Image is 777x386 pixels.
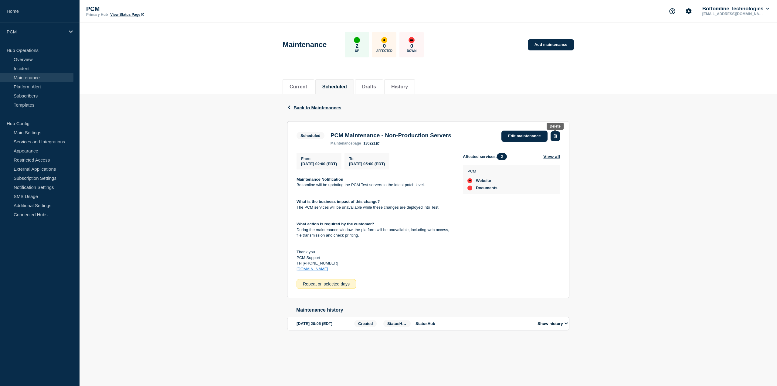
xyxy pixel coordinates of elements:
p: page [331,141,361,145]
span: Website [476,178,491,183]
p: Tel [PHONE_NUMBER] [297,261,453,266]
a: Add maintenance [528,39,574,50]
p: Primary Hub [86,12,108,17]
p: 0 [410,43,413,49]
h1: Maintenance [283,40,327,49]
span: Back to Maintenances [293,105,341,110]
span: 2 [497,153,507,160]
p: Down [407,49,417,53]
p: Bottomline will be updating the PCM Test servers to the latest patch level. [297,182,453,188]
p: From : [301,156,337,161]
p: During the maintenance window, the platform will be unavailable, including web access, file trans... [297,227,453,238]
p: Thank you. [297,249,453,255]
p: Affected [376,49,392,53]
h3: PCM Maintenance - Non-Production Servers [331,132,451,139]
h2: Maintenance history [296,307,569,313]
button: History [391,84,408,90]
div: Delete [550,124,561,128]
button: View all [543,153,560,160]
a: 130221 [363,141,379,145]
div: down [467,186,472,190]
span: Scheduled [297,132,324,139]
button: Show history [536,321,570,326]
p: [EMAIL_ADDRESS][DOMAIN_NAME] [701,12,764,16]
span: Created [354,320,377,327]
button: Back to Maintenances [287,105,341,110]
button: Account settings [682,5,695,18]
span: StatusHub [383,320,411,327]
strong: What action is required by the customer? [297,222,374,226]
div: down [467,178,472,183]
div: affected [381,37,387,43]
a: [DOMAIN_NAME] [297,267,328,271]
span: [DATE] 05:00 (EDT) [349,162,385,166]
div: down [409,37,415,43]
p: To : [349,156,385,161]
span: maintenance [331,141,353,145]
strong: What is the business impact of this change? [297,199,380,204]
div: [DATE] 20:05 (EDT) [297,320,352,327]
button: Support [666,5,679,18]
p: Up [355,49,359,53]
p: PCM [86,5,208,12]
button: Current [290,84,307,90]
p: 0 [383,43,386,49]
strong: Maintenance Notification [297,177,343,182]
a: Edit maintenance [501,131,548,142]
p: The PCM services will be unavailable while these changes are deployed into Test. [297,205,453,210]
p: StatusHub [416,321,531,326]
div: up [354,37,360,43]
p: PCM Support [297,255,453,261]
div: Repeat on selected days [297,279,356,289]
span: [DATE] 02:00 (EDT) [301,162,337,166]
p: 2 [356,43,358,49]
a: View Status Page [110,12,144,17]
p: PCM [467,169,497,173]
button: Bottomline Technologies [701,6,770,12]
span: Documents [476,186,497,190]
button: Drafts [362,84,376,90]
span: Affected services: [463,153,510,160]
button: Scheduled [322,84,347,90]
p: PCM [7,29,65,34]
